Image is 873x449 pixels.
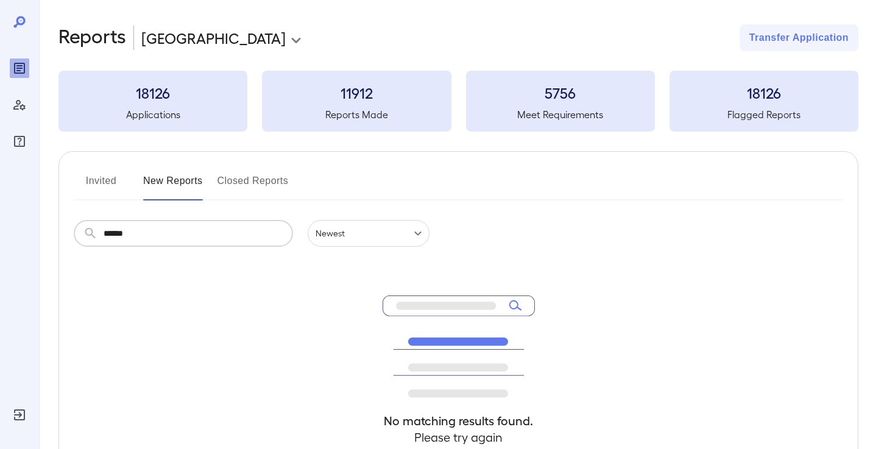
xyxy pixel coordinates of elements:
[141,28,286,48] p: [GEOGRAPHIC_DATA]
[383,429,535,445] h4: Please try again
[383,412,535,429] h4: No matching results found.
[262,83,451,102] h3: 11912
[58,24,126,51] h2: Reports
[58,107,247,122] h5: Applications
[308,220,429,247] div: Newest
[10,405,29,425] div: Log Out
[466,83,655,102] h3: 5756
[10,58,29,78] div: Reports
[143,171,203,200] button: New Reports
[58,83,247,102] h3: 18126
[10,132,29,151] div: FAQ
[262,107,451,122] h5: Reports Made
[466,107,655,122] h5: Meet Requirements
[740,24,858,51] button: Transfer Application
[670,83,858,102] h3: 18126
[74,171,129,200] button: Invited
[58,71,858,132] summary: 18126Applications11912Reports Made5756Meet Requirements18126Flagged Reports
[10,95,29,115] div: Manage Users
[217,171,289,200] button: Closed Reports
[670,107,858,122] h5: Flagged Reports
